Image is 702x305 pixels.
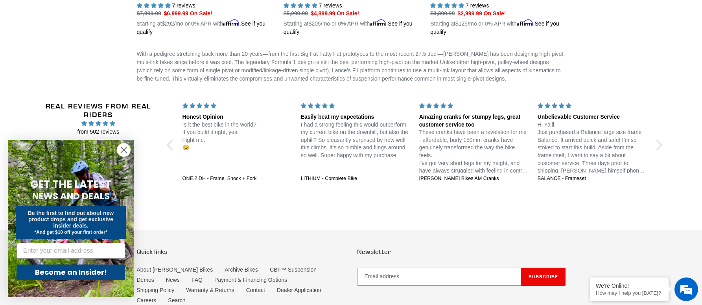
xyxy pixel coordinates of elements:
button: Become an Insider! [17,265,125,280]
p: Newsletter [357,248,566,255]
div: 5 stars [538,102,647,110]
span: We're online! [46,99,109,178]
div: 5 stars [419,102,528,110]
span: *And get $10 off your first order* [34,230,107,235]
a: Search [168,297,185,303]
input: Enter your email address [17,243,125,259]
p: Hi Ya’ll. Just purchased a Balance large size frame Balance. It arrived quick and safe! I’m so st... [538,121,647,175]
textarea: Type your message and hit 'Enter' [4,215,150,242]
div: Minimize live chat window [129,4,148,23]
a: CBF™ Suspension [270,266,317,273]
a: About [PERSON_NAME] Bikes [137,266,213,273]
input: Email address [357,268,521,286]
p: Is it the best bike in the world? If you build it right, yes. Fight me. 😉 [182,121,291,152]
span: 4.96 stars [35,119,161,128]
a: Warranty & Returns [186,287,234,293]
span: from 502 reviews [35,128,161,136]
a: Payment & Financing Options [214,277,287,283]
div: 5 stars [301,102,410,110]
p: These cranks have been a revelation for me - affordable, burly 150mm cranks have genuinely transf... [419,129,528,175]
img: d_696896380_company_1647369064580_696896380 [25,39,45,59]
a: Contact [246,287,265,293]
a: Careers [137,297,157,303]
div: 5 stars [182,102,291,110]
h2: Real Reviews from Real Riders [35,102,161,119]
a: Demos [137,277,154,283]
a: Archive Bikes [225,266,258,273]
p: Quick links [137,248,345,255]
button: Close dialog [117,143,131,157]
div: Unbelievable Customer Service [538,113,647,121]
div: Honest Opinion [182,113,291,121]
span: Be the first to find out about new product drops and get exclusive insider deals. [28,210,114,229]
span: NEWS AND DEALS [32,190,110,202]
button: Subscribe [521,268,566,286]
a: [PERSON_NAME] Bikes AM Cranks [419,175,528,182]
div: Amazing cranks for stumpy legs, great customer service too [419,113,528,129]
p: How may I help you today? [596,290,663,296]
div: We're Online! [596,283,663,289]
span: With a pedigree stretching back more than 20 years—from the first Big Fat Fatty Fat prototypes to... [137,51,565,82]
div: Navigation go back [9,43,20,55]
span: Subscribe [529,274,558,279]
div: Easily beat my expectations [301,113,410,121]
a: Dealer Application [277,287,321,293]
div: Chat with us now [53,44,144,54]
a: FAQ [192,277,203,283]
span: GET THE LATEST [30,177,111,191]
p: I had a strong feeling this would outperform my current bike on the downhill, but also the uphill... [301,121,410,160]
a: ONE.2 DH - Frame, Shock + Fork [182,175,291,182]
a: BALANCE - Frameset [538,175,647,182]
a: LITHIUM - Complete Bike [301,175,410,182]
a: Shipping Policy [137,287,175,293]
a: News [166,277,180,283]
